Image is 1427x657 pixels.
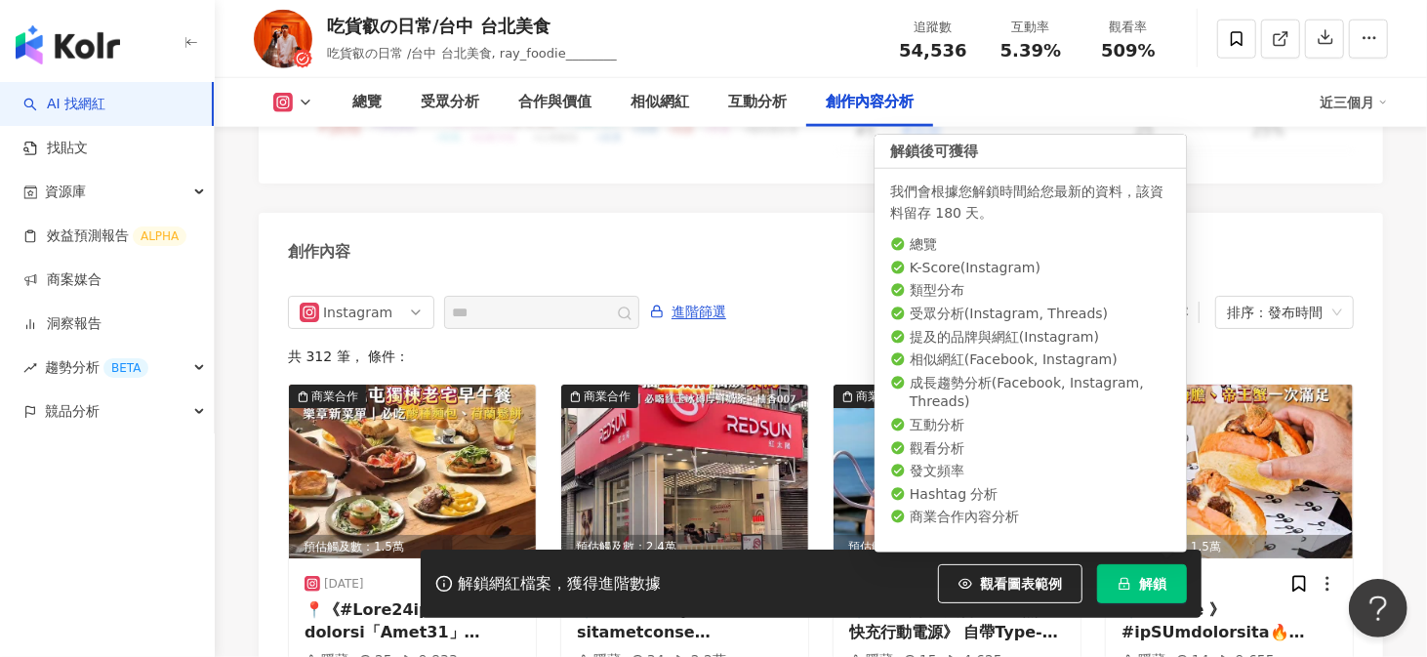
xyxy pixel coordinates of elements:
div: post-image商業合作預估觸及數：1.5萬 [1106,385,1353,558]
div: 合作與價值 [518,91,591,114]
div: post-image商業合作預估觸及數：2.4萬 [561,385,808,558]
div: 互動分析 [728,91,787,114]
li: 觀看分析 [890,439,1171,459]
div: 我們會根據您解鎖時間給您最新的資料，該資料留存 180 天。 [890,181,1171,224]
div: 觀看率 [1091,18,1165,37]
span: lock [1118,577,1131,591]
div: 商業合作 [584,387,631,406]
div: 📍《#lore 》⁣⁣⁣⁣⁣⁣⁣⁣⁣⁣⁣⁣⁣⁣⁣⁣⁣⁣⁣ #ipSUmdolorsita🔥 consecte$1831 adipis、el、sed😍 doeiusmodte💯 incididun... [1121,599,1337,643]
span: 趨勢分析 [45,346,148,390]
img: KOL Avatar [254,10,312,68]
span: 觀看圖表範例 [980,576,1062,592]
button: 進階篩選 [649,296,727,327]
div: 近三個月 [1320,87,1388,118]
a: 商案媒合 [23,270,102,290]
span: 解鎖 [1139,576,1166,592]
div: 解鎖網紅檔案，獲得進階數據 [458,574,661,595]
li: 受眾分析 ( Instagram, Threads ) [890,305,1171,324]
div: 追蹤數 [896,18,970,37]
span: 5.39% [1000,41,1061,61]
li: 商業合作內容分析 [890,508,1171,527]
div: 📍《#雲朵系六合一磁吸無線快充行動電源》 自帶Type-C、Lightning20W雙向「快充線」⚡️ 而且10000 mAh 大容量（有Wh標示） 一顆只有205g 超級小巧輕便好攜帶 一次最... [849,599,1065,643]
span: 進階篩選 [672,297,726,328]
span: 509% [1101,41,1156,61]
img: logo [16,25,120,64]
a: 找貼文 [23,139,88,158]
li: 發文頻率 [890,462,1171,481]
div: 商業合作 [311,387,358,406]
li: 成長趨勢分析 ( Facebook, Instagram, Threads ) [890,374,1171,412]
span: 吃貨叡の日常 /台中 台北美食, ray_foodie________ [327,46,617,61]
button: 解鎖 [1097,564,1187,603]
li: Hashtag 分析 [890,485,1171,505]
div: 排序：發布時間 [1227,297,1325,328]
a: 效益預測報告ALPHA [23,226,186,246]
div: 📍《#lor 》 ipsu88dolor sitametconse adipiscinge se、doeiusm temporin utlaboreetdolo magnaali enimadm... [577,599,793,643]
div: 創作內容 [288,241,350,263]
div: 商業合作 [856,387,903,406]
div: 預估觸及數：2.4萬 [561,535,808,559]
div: 預估觸及數：1.5萬 [1106,535,1353,559]
div: post-image商業合作預估觸及數：1.5萬 [289,385,536,558]
span: 資源庫 [45,170,86,214]
li: 相似網紅 ( Facebook, Instagram ) [890,350,1171,370]
div: 吃貨叡の日常/台中 台北美食 [327,14,617,38]
a: searchAI 找網紅 [23,95,105,114]
button: 觀看圖表範例 [938,564,1082,603]
div: 相似網紅 [631,91,689,114]
li: 總覽 [890,235,1171,255]
div: post-image商業合作預估觸及數：1.1萬 [834,385,1080,558]
div: 總覽 [352,91,382,114]
div: 互動率 [994,18,1068,37]
div: 📍《#Lore24ipsum 》⁣⁣⁣⁣⁣⁣⁣⁣⁣⁣⁣⁣⁣⁣⁣⁣⁣⁣⁣ dolorsi「Amet31」 consecteturadi elitsed😍 doeiusmodte In.0utlab... [305,599,520,643]
img: post-image [1106,385,1353,558]
div: BETA [103,358,148,378]
img: post-image [561,385,808,558]
div: 預估觸及數：1.5萬 [289,535,536,559]
img: post-image [289,385,536,558]
li: 類型分布 [890,281,1171,301]
span: rise [23,361,37,375]
span: 54,536 [899,40,966,61]
div: Instagram [323,297,387,328]
span: 競品分析 [45,390,100,433]
div: 預估觸及數：1.1萬 [834,535,1080,559]
div: 解鎖後可獲得 [875,135,1187,169]
div: 共 312 筆 ， 條件： [288,349,1354,364]
li: 提及的品牌與網紅 ( Instagram ) [890,328,1171,348]
img: post-image [834,385,1080,558]
a: 洞察報告 [23,314,102,334]
div: 創作內容分析 [826,91,914,114]
li: 互動分析 [890,416,1171,435]
div: 受眾分析 [421,91,479,114]
li: K-Score ( Instagram ) [890,259,1171,278]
